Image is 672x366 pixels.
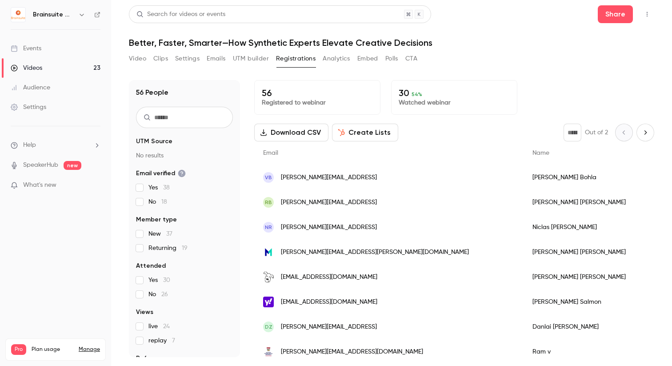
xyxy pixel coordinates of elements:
li: help-dropdown-opener [11,141,100,150]
span: Returning [148,244,188,253]
span: Pro [11,344,26,355]
div: Videos [11,64,42,72]
div: Settings [11,103,46,112]
span: VB [265,173,272,181]
span: 18 [161,199,167,205]
span: 54 % [412,91,422,97]
p: Watched webinar [399,98,510,107]
span: DZ [265,323,272,331]
p: 56 [262,88,373,98]
button: Settings [175,52,200,66]
span: Plan usage [32,346,73,353]
button: Share [598,5,633,23]
img: yahoo.co.uk [263,297,274,307]
span: Email verified [136,169,186,178]
span: 38 [163,185,170,191]
span: NR [265,223,272,231]
p: Registered to webinar [262,98,373,107]
span: Yes [148,183,170,192]
button: Analytics [323,52,350,66]
button: Emails [207,52,225,66]
button: CTA [405,52,417,66]
span: [PERSON_NAME][EMAIL_ADDRESS] [281,198,377,207]
span: No [148,197,167,206]
span: live [148,322,170,331]
span: [EMAIL_ADDRESS][DOMAIN_NAME] [281,273,377,282]
img: ntu.edu.sg [263,346,274,357]
iframe: Noticeable Trigger [90,181,100,189]
div: Audience [11,83,50,92]
button: Create Lists [332,124,398,141]
img: effem.com [263,247,274,257]
span: New [148,229,172,238]
p: No results [136,151,233,160]
span: 37 [166,231,172,237]
span: Email [263,150,278,156]
a: SpeakerHub [23,161,58,170]
p: 30 [399,88,510,98]
span: replay [148,336,175,345]
img: Brainsuite Webinars [11,8,25,22]
span: Views [136,308,153,317]
button: UTM builder [233,52,269,66]
a: Manage [79,346,100,353]
span: UTM Source [136,137,172,146]
span: 30 [163,277,170,283]
p: Out of 2 [585,128,608,137]
span: Name [532,150,549,156]
span: Yes [148,276,170,285]
span: No [148,290,168,299]
span: [PERSON_NAME][EMAIL_ADDRESS][PERSON_NAME][DOMAIN_NAME] [281,248,469,257]
button: Top Bar Actions [640,7,654,21]
span: [PERSON_NAME][EMAIL_ADDRESS] [281,173,377,182]
span: Referrer [136,354,161,363]
span: [PERSON_NAME][EMAIL_ADDRESS][DOMAIN_NAME] [281,347,423,357]
span: 19 [182,245,188,251]
span: [PERSON_NAME][EMAIL_ADDRESS] [281,322,377,332]
button: Polls [385,52,398,66]
span: 24 [163,323,170,330]
button: Embed [357,52,378,66]
button: Registrations [276,52,316,66]
div: Events [11,44,41,53]
button: Next page [636,124,654,141]
span: 26 [161,291,168,298]
div: Search for videos or events [136,10,225,19]
span: Member type [136,215,177,224]
span: RB [265,198,272,206]
img: hundegarten-serres.de [263,271,274,283]
span: [EMAIL_ADDRESS][DOMAIN_NAME] [281,298,377,307]
span: 7 [172,338,175,344]
h1: 56 People [136,87,168,98]
span: Attended [136,261,166,270]
button: Download CSV [254,124,328,141]
button: Video [129,52,146,66]
span: What's new [23,181,56,190]
span: new [64,161,81,170]
span: [PERSON_NAME][EMAIL_ADDRESS] [281,223,377,232]
h1: Better, Faster, Smarter—How Synthetic Experts Elevate Creative Decisions [129,37,654,48]
h6: Brainsuite Webinars [33,10,75,19]
button: Clips [153,52,168,66]
span: Help [23,141,36,150]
